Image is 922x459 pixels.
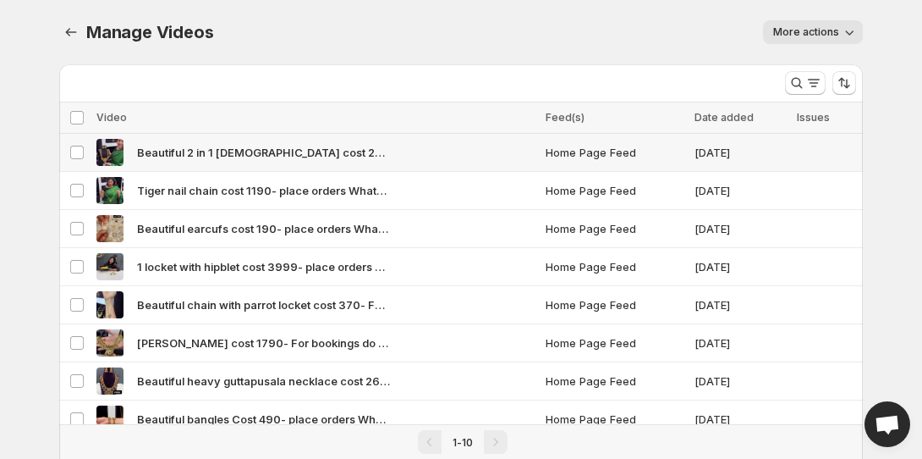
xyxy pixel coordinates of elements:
[96,215,123,242] img: Beautiful earcufs cost 190- place orders WhatsApp to 8886428899 9908670788 8886428877 COD is also...
[96,139,123,166] img: Beautiful 2 in 1 haram cost 2999- place orders WhatsApp to 8886428899 9908670788 8886428877 COD i...
[96,329,123,357] img: Jelebi Haram cost 1790- For bookings do WhatsApp 9908670788 8886428899 8886428877 COD is also ava...
[694,111,754,124] span: Date added
[96,253,123,280] img: 1 locket with hipblet cost 3999- place orders WhatsApp to 8886428899 9908670788 8886428877 COD is...
[96,291,123,318] img: Beautiful chain with parrot locket cost 370- For bookings do WhatsApp 9908670788 8886428899 88864...
[689,286,792,324] td: [DATE]
[137,335,391,351] span: [PERSON_NAME] cost 1790- For bookings do WhatsApp [PHONE_NUMBER] [PHONE_NUMBER] 8886428877 COD is...
[96,368,123,395] img: Beautiful heavy guttapusala necklace cost 2690- place orders WhatsApp to 8886428899 9908670788 88...
[689,210,792,248] td: [DATE]
[546,373,684,390] span: Home Page Feed
[453,436,473,449] span: 1-10
[137,144,391,161] span: Beautiful 2 in 1 [DEMOGRAPHIC_DATA] cost 2999- place orders WhatsApp to [PHONE_NUMBER] [PHONE_NUM...
[137,411,391,428] span: Beautiful bangles Cost 490- place orders WhatsApp to [PHONE_NUMBER] [PHONE_NUMBER] 8886428877 COD...
[689,401,792,439] td: [DATE]
[832,71,856,95] button: Sort the results
[59,424,863,459] nav: Pagination
[96,111,127,124] span: Video
[96,177,123,204] img: Tiger nail chain cost 1190- place orders WhatsApp to 8886428899 9908670788 8886428877 COD is also...
[546,111,584,124] span: Feed(s)
[689,362,792,401] td: [DATE]
[763,20,863,44] button: More actions
[137,220,391,237] span: Beautiful earcufs cost 190- place orders WhatsApp to [PHONE_NUMBER] [PHONE_NUMBER] 8886428877 COD...
[689,134,792,172] td: [DATE]
[137,373,391,390] span: Beautiful heavy guttapusala necklace cost 2690- place orders WhatsApp to [PHONE_NUMBER] [PHONE_NU...
[137,296,391,313] span: Beautiful chain with parrot locket cost 370- For bookings do WhatsApp [PHONE_NUMBER] [PHONE_NUMBE...
[785,71,826,95] button: Search and filter results
[546,258,684,275] span: Home Page Feed
[689,324,792,362] td: [DATE]
[96,406,123,433] img: Beautiful bangles Cost 490- place orders WhatsApp to 8886428899 9908670788 8886428877 COD is also...
[59,20,83,44] button: Manage Videos
[864,401,910,447] div: Open chat
[546,220,684,237] span: Home Page Feed
[689,172,792,210] td: [DATE]
[546,182,684,199] span: Home Page Feed
[797,111,830,124] span: Issues
[86,22,213,42] span: Manage Videos
[137,258,391,275] span: 1 locket with hipblet cost 3999- place orders WhatsApp to [PHONE_NUMBER] [PHONE_NUMBER] 888642887...
[773,25,839,39] span: More actions
[546,296,684,313] span: Home Page Feed
[689,248,792,286] td: [DATE]
[546,411,684,428] span: Home Page Feed
[137,182,391,199] span: Tiger nail chain cost 1190- place orders WhatsApp to [PHONE_NUMBER] [PHONE_NUMBER] 8886428877 COD...
[546,335,684,351] span: Home Page Feed
[546,144,684,161] span: Home Page Feed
